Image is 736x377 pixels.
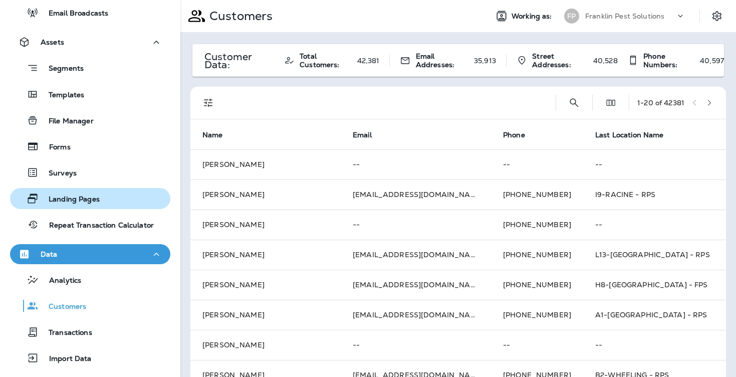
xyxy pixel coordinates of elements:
p: Customers [39,302,86,312]
span: A1-[GEOGRAPHIC_DATA] - RPS [595,310,707,319]
button: Forms [10,136,170,157]
button: Settings [708,7,726,25]
td: [PHONE_NUMBER] [491,270,583,300]
p: Surveys [39,169,77,178]
button: Customers [10,295,170,316]
button: Import Data [10,347,170,368]
p: Forms [39,143,71,152]
td: [PHONE_NUMBER] [491,300,583,330]
span: Total Customers: [300,52,352,69]
td: [PHONE_NUMBER] [491,210,583,240]
span: Email [353,130,385,139]
p: Transactions [39,328,92,338]
p: 35,913 [474,57,496,65]
span: Email [353,131,372,139]
p: -- [595,341,710,349]
p: -- [595,160,710,168]
td: [PERSON_NAME] [190,149,341,179]
p: 42,381 [357,57,380,65]
span: Last Location Name [595,131,664,139]
td: [PHONE_NUMBER] [491,240,583,270]
span: Email Addresses: [416,52,469,69]
span: Phone Numbers: [643,52,695,69]
button: Email Broadcasts [10,2,170,23]
span: Name [202,130,236,139]
p: Email Broadcasts [39,9,108,19]
button: Edit Fields [601,93,621,113]
td: [EMAIL_ADDRESS][DOMAIN_NAME] [341,270,491,300]
td: [PHONE_NUMBER] [491,179,583,210]
button: Analytics [10,269,170,290]
div: 1 - 20 of 42381 [637,99,684,107]
div: FP [564,9,579,24]
button: Surveys [10,162,170,183]
td: [PERSON_NAME] [190,240,341,270]
span: I9-RACINE - RPS [595,190,655,199]
p: 40,528 [593,57,618,65]
p: Import Data [39,354,92,364]
p: Assets [41,38,64,46]
td: [PERSON_NAME] [190,210,341,240]
button: Segments [10,57,170,79]
p: Franklin Pest Solutions [585,12,664,20]
p: -- [353,341,479,349]
td: [PERSON_NAME] [190,270,341,300]
td: [PERSON_NAME] [190,330,341,360]
p: Repeat Transaction Calculator [39,221,154,231]
p: Customer Data: [204,53,274,69]
span: L13-[GEOGRAPHIC_DATA] - RPS [595,250,710,259]
button: Templates [10,84,170,105]
span: Phone [503,130,538,139]
span: Name [202,131,223,139]
p: Landing Pages [39,195,100,205]
p: Customers [205,9,273,24]
p: 40,597 [700,57,724,65]
p: -- [353,221,479,229]
button: Assets [10,32,170,52]
td: [PERSON_NAME] [190,300,341,330]
p: Segments [39,64,84,74]
p: Templates [39,91,84,100]
button: Transactions [10,321,170,342]
span: Street Addresses: [532,52,588,69]
button: Data [10,244,170,264]
button: Landing Pages [10,188,170,209]
p: -- [353,160,479,168]
button: Filters [198,93,218,113]
span: H8-[GEOGRAPHIC_DATA] - FPS [595,280,708,289]
p: -- [503,341,571,349]
p: Analytics [39,276,81,286]
td: [EMAIL_ADDRESS][DOMAIN_NAME] [341,179,491,210]
p: -- [503,160,571,168]
td: [EMAIL_ADDRESS][DOMAIN_NAME] [341,240,491,270]
p: Data [41,250,58,258]
td: [PERSON_NAME] [190,179,341,210]
span: Last Location Name [595,130,677,139]
p: File Manager [39,117,94,126]
span: Phone [503,131,525,139]
p: -- [595,221,710,229]
button: File Manager [10,110,170,131]
td: [EMAIL_ADDRESS][DOMAIN_NAME] [341,300,491,330]
span: Working as: [512,12,554,21]
button: Search Customers [564,93,584,113]
button: Repeat Transaction Calculator [10,214,170,235]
